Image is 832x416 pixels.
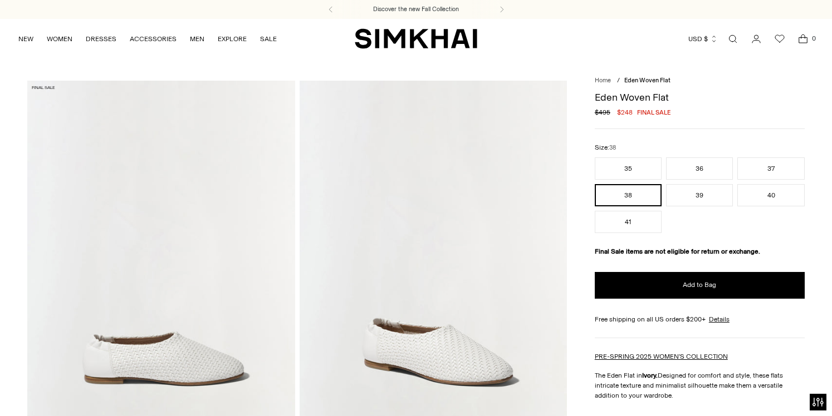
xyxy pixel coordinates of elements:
[47,27,72,51] a: WOMEN
[190,27,204,51] a: MEN
[809,33,819,43] span: 0
[595,142,616,153] label: Size:
[792,28,814,50] a: Open cart modal
[666,157,733,180] button: 36
[595,314,805,324] div: Free shipping on all US orders $200+
[769,28,791,50] a: Wishlist
[745,28,767,50] a: Go to the account page
[595,272,805,299] button: Add to Bag
[373,5,459,14] a: Discover the new Fall Collection
[737,157,804,180] button: 37
[624,77,671,84] span: Eden Woven Flat
[595,247,760,255] strong: Final Sale items are not eligible for return or exchange.
[609,144,616,151] span: 38
[355,28,477,49] a: SIMKHAI
[683,280,716,290] span: Add to Bag
[86,27,116,51] a: DRESSES
[595,353,728,360] a: PRE-SPRING 2025 WOMEN'S COLLECTION
[737,184,804,206] button: 40
[709,314,730,324] a: Details
[18,27,33,51] a: NEW
[130,27,177,51] a: ACCESSORIES
[617,76,620,86] div: /
[595,77,611,84] a: Home
[595,211,662,233] button: 41
[688,27,718,51] button: USD $
[666,184,733,206] button: 39
[595,92,805,102] h1: Eden Woven Flat
[260,27,277,51] a: SALE
[595,370,805,400] p: The Eden Flat in Designed for comfort and style, these flats intricate texture and minimalist sil...
[595,107,610,117] s: $495
[218,27,247,51] a: EXPLORE
[722,28,744,50] a: Open search modal
[595,157,662,180] button: 35
[595,76,805,86] nav: breadcrumbs
[642,372,658,379] strong: Ivory.
[617,107,633,117] span: $248
[595,184,662,206] button: 38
